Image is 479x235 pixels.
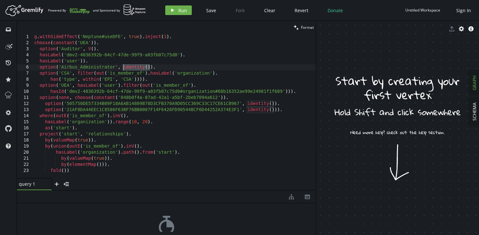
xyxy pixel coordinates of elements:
[17,89,33,95] div: 10
[19,181,45,187] span: query 1
[206,7,216,13] span: Save
[178,7,187,13] span: Run
[17,58,33,64] div: 5
[17,119,33,125] div: 15
[292,21,316,34] button: Format
[17,156,33,162] div: 21
[301,25,314,30] span: Format
[17,107,33,113] div: 13
[17,40,33,46] div: 2
[17,70,33,77] div: 7
[165,5,192,15] button: Run
[123,4,146,15] img: AWS Neptune
[17,83,33,89] div: 9
[17,131,33,137] div: 17
[17,101,33,107] div: 12
[201,5,221,15] button: Save
[456,7,471,13] span: Sign In
[17,77,33,83] div: 8
[259,5,280,15] button: Clear
[17,95,33,101] div: 11
[17,137,33,143] div: 18
[453,5,474,15] button: Sign In
[290,5,313,15] button: Revert
[17,113,33,119] div: 14
[93,4,146,16] div: and Sponsored by
[17,168,33,174] div: 23
[295,7,308,13] span: Revert
[328,7,343,13] span: Donate
[471,76,477,90] span: GRAPH
[236,7,245,13] span: Fork
[17,125,33,131] div: 16
[17,64,33,70] div: 6
[264,7,275,13] span: Clear
[17,34,33,40] div: 1
[323,5,348,15] button: Donate
[231,5,250,15] button: Fork
[17,46,33,52] div: 3
[471,102,477,121] span: SCHEMA
[17,150,33,156] div: 20
[17,162,33,168] div: 22
[17,143,33,150] div: 19
[17,52,33,58] div: 4
[48,5,90,16] div: Powered By
[405,8,440,12] div: Untitled Workspace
